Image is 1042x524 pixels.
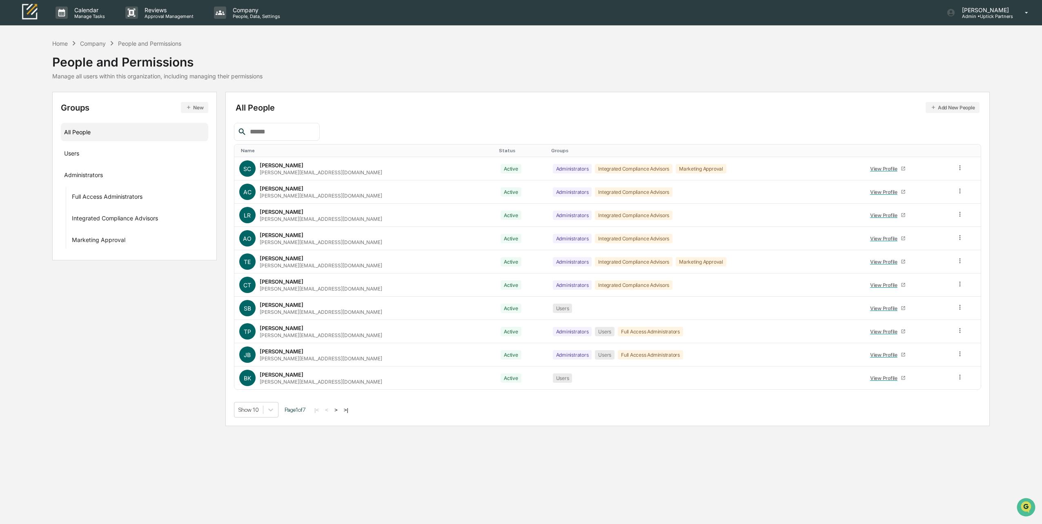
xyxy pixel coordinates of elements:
[866,255,909,268] a: View Profile
[595,350,615,360] div: Users
[260,185,303,192] div: [PERSON_NAME]
[61,102,209,113] div: Groups
[501,327,521,336] div: Active
[81,138,99,144] span: Pylon
[58,138,99,144] a: Powered byPylon
[870,189,901,195] div: View Profile
[16,102,53,111] span: Preclearance
[866,279,909,291] a: View Profile
[1016,497,1038,519] iframe: Open customer support
[64,125,205,139] div: All People
[595,257,672,266] div: Integrated Compliance Advisors
[866,232,909,245] a: View Profile
[5,115,55,129] a: 🔎Data Lookup
[618,327,683,336] div: Full Access Administrators
[870,166,901,172] div: View Profile
[260,309,382,315] div: [PERSON_NAME][EMAIL_ADDRESS][DOMAIN_NAME]
[501,187,521,197] div: Active
[72,236,125,246] div: Marketing Approval
[870,259,901,265] div: View Profile
[870,352,901,358] div: View Profile
[595,234,672,243] div: Integrated Compliance Advisors
[260,255,303,262] div: [PERSON_NAME]
[499,148,545,153] div: Toggle SortBy
[866,186,909,198] a: View Profile
[67,102,101,111] span: Attestations
[260,348,303,355] div: [PERSON_NAME]
[72,193,142,203] div: Full Access Administrators
[501,350,521,360] div: Active
[243,189,252,195] span: AC
[244,212,251,219] span: LR
[260,332,382,338] div: [PERSON_NAME][EMAIL_ADDRESS][DOMAIN_NAME]
[260,371,303,378] div: [PERSON_NAME]
[244,258,251,265] span: TE
[243,235,252,242] span: AO
[260,209,303,215] div: [PERSON_NAME]
[553,350,592,360] div: Administrators
[866,302,909,315] a: View Profile
[553,327,592,336] div: Administrators
[8,119,15,125] div: 🔎
[16,118,51,126] span: Data Lookup
[8,62,23,77] img: 1746055101610-c473b297-6a78-478c-a979-82029cc54cd1
[138,7,198,13] p: Reviews
[955,7,1013,13] p: [PERSON_NAME]
[926,102,980,113] button: Add New People
[236,102,980,113] div: All People
[866,349,909,361] a: View Profile
[958,148,978,153] div: Toggle SortBy
[501,234,521,243] div: Active
[676,164,726,173] div: Marketing Approval
[260,355,382,362] div: [PERSON_NAME][EMAIL_ADDRESS][DOMAIN_NAME]
[870,305,901,311] div: View Profile
[5,99,56,114] a: 🖐️Preclearance
[139,64,149,74] button: Start new chat
[260,216,382,222] div: [PERSON_NAME][EMAIL_ADDRESS][DOMAIN_NAME]
[870,212,901,218] div: View Profile
[260,193,382,199] div: [PERSON_NAME][EMAIL_ADDRESS][DOMAIN_NAME]
[501,164,521,173] div: Active
[553,257,592,266] div: Administrators
[56,99,105,114] a: 🗄️Attestations
[341,406,351,413] button: >|
[243,282,251,289] span: CT
[595,164,672,173] div: Integrated Compliance Advisors
[8,103,15,110] div: 🖐️
[52,40,68,47] div: Home
[226,13,284,19] p: People, Data, Settings
[59,103,66,110] div: 🗄️
[52,73,263,80] div: Manage all users within this organization, including managing their permissions
[28,70,103,77] div: We're available if you need us!
[870,375,901,381] div: View Profile
[260,262,382,269] div: [PERSON_NAME][EMAIL_ADDRESS][DOMAIN_NAME]
[28,62,134,70] div: Start new chat
[870,235,901,242] div: View Profile
[68,13,109,19] p: Manage Tasks
[553,304,572,313] div: Users
[618,350,683,360] div: Full Access Administrators
[138,13,198,19] p: Approval Management
[8,17,149,30] p: How can we help?
[285,406,306,413] span: Page 1 of 7
[68,7,109,13] p: Calendar
[866,162,909,175] a: View Profile
[244,351,251,358] span: JB
[244,375,251,382] span: BK
[244,328,251,335] span: TP
[52,48,263,69] div: People and Permissions
[551,148,859,153] div: Toggle SortBy
[553,164,592,173] div: Administrators
[595,211,672,220] div: Integrated Compliance Advisors
[501,280,521,290] div: Active
[260,169,382,175] div: [PERSON_NAME][EMAIL_ADDRESS][DOMAIN_NAME]
[866,372,909,384] a: View Profile
[501,211,521,220] div: Active
[118,40,181,47] div: People and Permissions
[955,13,1013,19] p: Admin • Uptick Partners
[866,209,909,222] a: View Profile
[553,211,592,220] div: Administrators
[595,187,672,197] div: Integrated Compliance Advisors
